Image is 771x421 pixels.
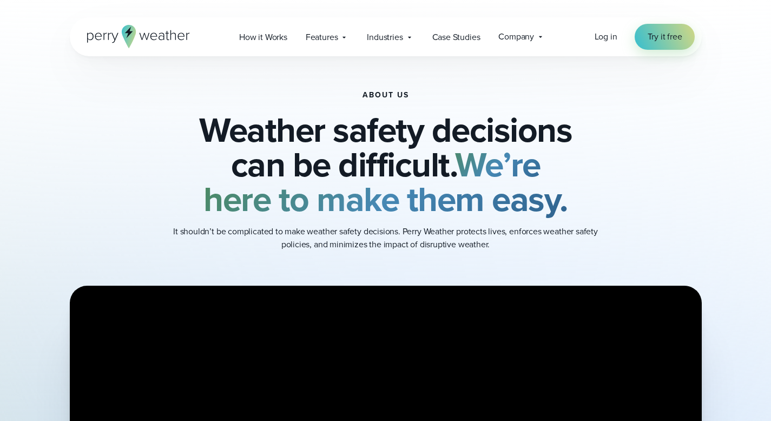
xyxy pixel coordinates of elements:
[306,31,338,44] span: Features
[432,31,480,44] span: Case Studies
[124,113,648,216] h2: Weather safety decisions can be difficult.
[169,225,602,251] p: It shouldn’t be complicated to make weather safety decisions. Perry Weather protects lives, enfor...
[498,30,534,43] span: Company
[648,30,682,43] span: Try it free
[363,91,409,100] h1: About Us
[239,31,287,44] span: How it Works
[635,24,695,50] a: Try it free
[367,31,403,44] span: Industries
[230,26,296,48] a: How it Works
[203,139,568,225] strong: We’re here to make them easy.
[423,26,490,48] a: Case Studies
[595,30,617,43] a: Log in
